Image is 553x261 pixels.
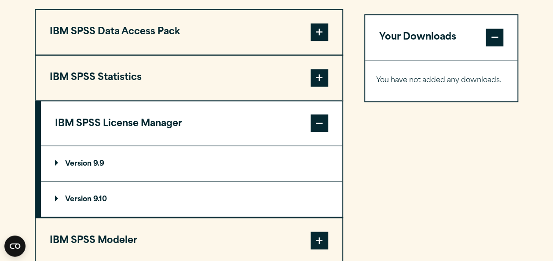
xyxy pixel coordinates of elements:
p: Version 9.10 [55,196,107,203]
p: You have not added any downloads. [376,74,507,87]
button: IBM SPSS Statistics [36,55,342,100]
button: Your Downloads [365,15,518,60]
summary: Version 9.10 [41,181,342,217]
div: IBM SPSS License Manager [41,145,342,217]
div: Your Downloads [365,60,518,101]
summary: Version 9.9 [41,146,342,181]
p: Version 9.9 [55,160,104,167]
button: Open CMP widget [4,236,26,257]
button: IBM SPSS Data Access Pack [36,10,342,54]
button: IBM SPSS License Manager [41,101,342,146]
